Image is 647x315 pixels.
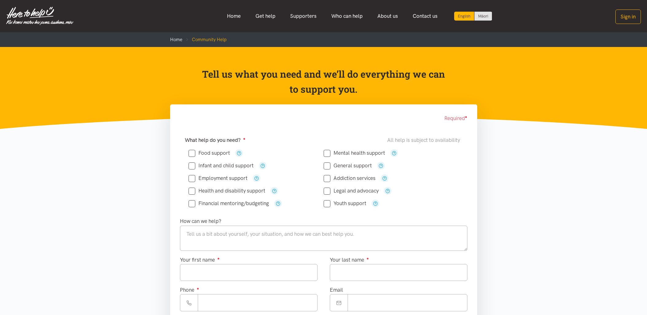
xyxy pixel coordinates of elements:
a: Home [170,37,182,42]
label: Employment support [189,176,247,181]
a: About us [370,10,405,23]
label: Your last name [330,256,369,264]
label: Email [330,286,343,294]
sup: ● [367,256,369,261]
sup: ● [197,286,199,291]
a: Supporters [283,10,324,23]
label: Health and disability support [189,188,265,193]
div: Required [180,114,467,122]
label: Phone [180,286,199,294]
a: Home [220,10,248,23]
label: Food support [189,150,230,156]
a: Switch to Te Reo Māori [474,12,492,21]
button: Sign in [615,10,641,24]
label: Legal and advocacy [324,188,379,193]
label: Youth support [324,201,366,206]
p: Tell us what you need and we’ll do everything we can to support you. [201,67,446,97]
a: Get help [248,10,283,23]
div: Language toggle [454,12,492,21]
label: Mental health support [324,150,385,156]
label: Addiction services [324,176,376,181]
label: Your first name [180,256,220,264]
input: Email [348,294,467,311]
label: Infant and child support [189,163,254,168]
label: How can we help? [180,217,221,225]
img: Home [6,7,73,25]
sup: ● [217,256,220,261]
a: Contact us [405,10,445,23]
a: Who can help [324,10,370,23]
sup: ● [243,136,246,141]
sup: ● [465,115,467,119]
div: Current language [454,12,474,21]
div: All help is subject to availability [387,136,462,144]
li: Community Help [182,36,227,43]
input: Phone number [198,294,318,311]
label: General support [324,163,372,168]
label: Financial mentoring/budgeting [189,201,269,206]
label: What help do you need? [185,136,246,144]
